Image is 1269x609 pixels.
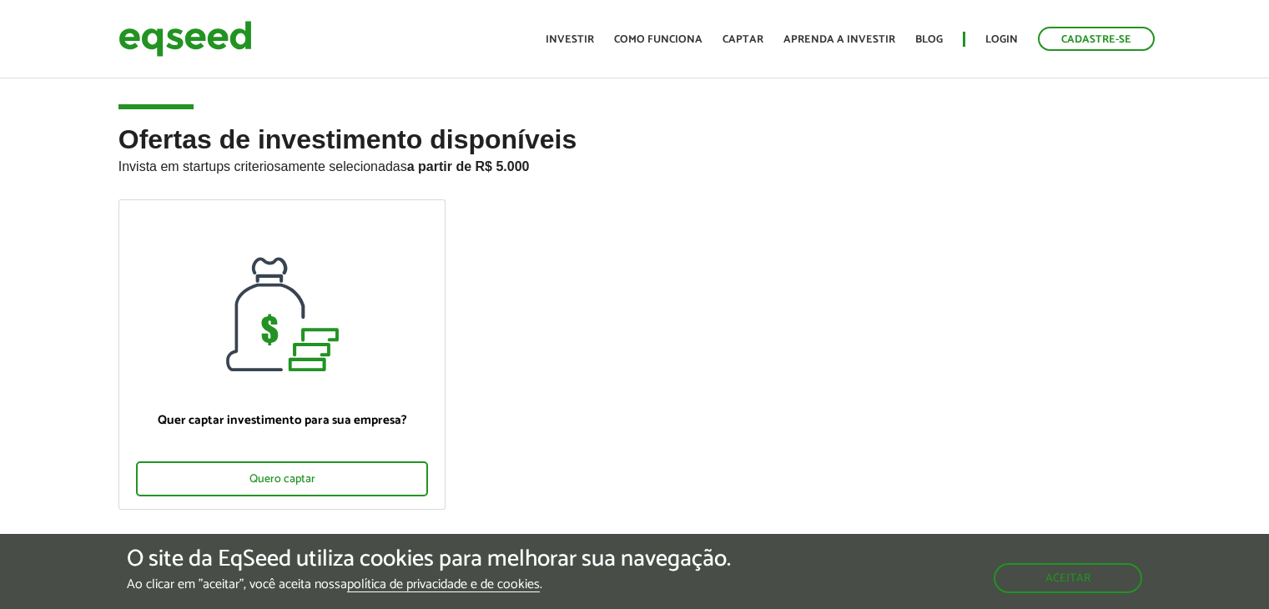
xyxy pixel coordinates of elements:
[783,34,895,45] a: Aprenda a investir
[347,578,540,592] a: política de privacidade e de cookies
[915,34,943,45] a: Blog
[127,576,731,592] p: Ao clicar em "aceitar", você aceita nossa .
[118,125,1151,199] h2: Ofertas de investimento disponíveis
[407,159,530,174] strong: a partir de R$ 5.000
[994,563,1142,593] button: Aceitar
[1038,27,1155,51] a: Cadastre-se
[614,34,702,45] a: Como funciona
[136,413,429,428] p: Quer captar investimento para sua empresa?
[118,154,1151,174] p: Invista em startups criteriosamente selecionadas
[546,34,594,45] a: Investir
[118,17,252,61] img: EqSeed
[723,34,763,45] a: Captar
[136,461,429,496] div: Quero captar
[127,546,731,572] h5: O site da EqSeed utiliza cookies para melhorar sua navegação.
[985,34,1018,45] a: Login
[118,199,446,510] a: Quer captar investimento para sua empresa? Quero captar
